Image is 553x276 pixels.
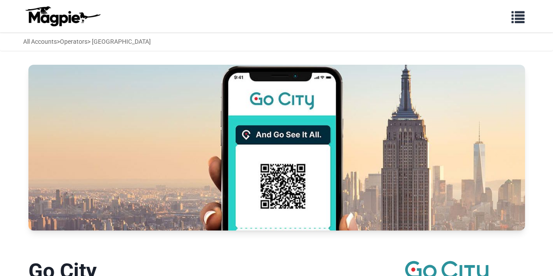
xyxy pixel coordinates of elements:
[23,6,102,27] img: logo-ab69f6fb50320c5b225c76a69d11143b.png
[23,38,57,45] a: All Accounts
[28,65,525,231] img: Go City banner
[23,37,151,46] div: > > [GEOGRAPHIC_DATA]
[60,38,87,45] a: Operators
